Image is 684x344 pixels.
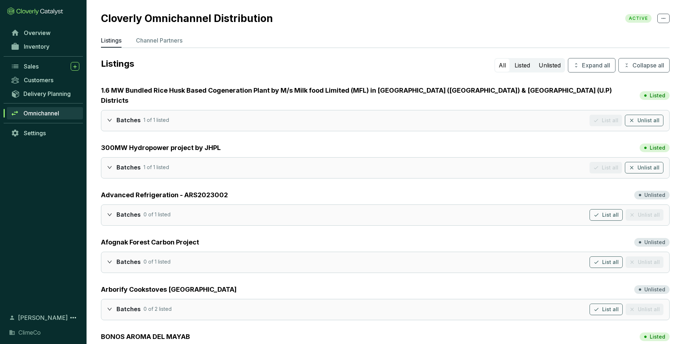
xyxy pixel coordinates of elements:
[101,12,280,25] h2: Cloverly Omnichannel Distribution
[618,58,670,72] button: Collapse all
[582,61,610,70] span: Expand all
[24,29,50,36] span: Overview
[7,40,83,53] a: Inventory
[24,63,39,70] span: Sales
[23,110,59,117] span: Omnichannel
[24,76,53,84] span: Customers
[632,61,664,70] span: Collapse all
[24,129,46,137] span: Settings
[7,27,83,39] a: Overview
[116,116,141,124] p: Batches
[650,333,665,340] p: Listed
[101,143,221,153] a: 300MW Hydropower project by JHPL
[144,305,172,313] p: 0 of 2 listed
[144,258,171,266] p: 0 of 1 listed
[101,285,237,295] a: Arborify Cookstoves [GEOGRAPHIC_DATA]
[535,59,564,72] button: Unlisted
[144,116,169,124] p: 1 of 1 listed
[116,258,141,266] p: Batches
[107,115,116,125] div: expanded
[18,313,68,322] span: [PERSON_NAME]
[107,209,116,220] div: expanded
[144,211,171,219] p: 0 of 1 listed
[116,305,141,313] p: Batches
[144,164,169,172] p: 1 of 1 listed
[495,59,509,72] button: All
[101,332,190,342] a: BONOS AROMA DEL MAYAB
[625,115,663,126] button: Unlist all
[101,85,640,106] a: 1.6 MW Bundled Rice Husk Based Cogeneration Plant by M/s Milk food Limited (MFL) in [GEOGRAPHIC_D...
[23,90,71,97] span: Delivery Planning
[7,60,83,72] a: Sales
[101,36,122,45] p: Listings
[644,239,665,246] p: Unlisted
[590,209,623,221] button: List all
[107,256,116,267] div: expanded
[568,58,615,72] button: Expand all
[136,36,182,45] p: Channel Partners
[590,304,623,315] button: List all
[602,306,619,313] span: List all
[107,259,112,264] span: expanded
[18,328,41,337] span: ClimeCo
[7,127,83,139] a: Settings
[101,237,199,247] a: Afognak Forest Carbon Project
[625,162,663,173] button: Unlist all
[7,88,83,100] a: Delivery Planning
[637,117,659,124] span: Unlist all
[644,191,665,199] p: Unlisted
[602,259,619,266] span: List all
[602,211,619,219] span: List all
[644,286,665,293] p: Unlisted
[511,59,534,72] button: Listed
[24,43,49,50] span: Inventory
[625,14,652,23] span: ACTIVE
[107,212,112,217] span: expanded
[7,74,83,86] a: Customers
[650,144,665,151] p: Listed
[116,211,141,219] p: Batches
[101,58,491,70] p: Listings
[107,162,116,172] div: expanded
[101,190,228,200] a: Advanced Refrigeration - ARS2023002
[116,164,141,172] p: Batches
[107,304,116,314] div: expanded
[107,165,112,170] span: expanded
[590,256,623,268] button: List all
[637,164,659,171] span: Unlist all
[650,92,665,99] p: Listed
[107,306,112,312] span: expanded
[107,118,112,123] span: expanded
[7,107,83,119] a: Omnichannel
